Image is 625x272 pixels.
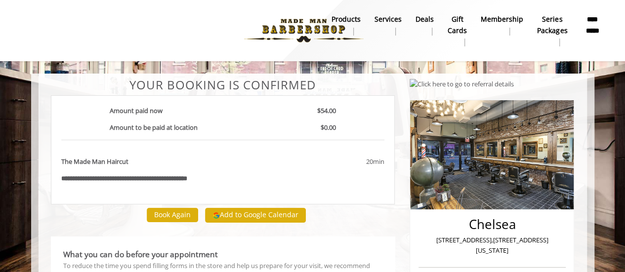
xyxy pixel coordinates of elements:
[410,79,514,89] img: Click here to go to referral details
[317,106,336,115] b: $54.00
[332,14,361,25] b: products
[205,208,306,223] button: Add to Google Calendar
[421,217,563,232] h2: Chelsea
[448,14,467,36] b: gift cards
[63,249,218,260] b: What you can do before your appointment
[416,14,434,25] b: Deals
[325,12,368,38] a: Productsproducts
[537,14,567,36] b: Series packages
[110,123,198,132] b: Amount to be paid at location
[51,78,395,91] center: Your Booking is confirmed
[61,156,128,167] b: The Made Man Haircut
[110,106,163,115] b: Amount paid now
[474,12,530,38] a: MembershipMembership
[481,14,523,25] b: Membership
[368,12,409,38] a: ServicesServices
[147,208,198,222] button: Book Again
[421,235,563,256] p: [STREET_ADDRESS],[STREET_ADDRESS][US_STATE]
[441,12,474,49] a: Gift cardsgift cards
[530,12,574,49] a: Series packagesSeries packages
[409,12,441,38] a: DealsDeals
[236,3,372,58] img: Made Man Barbershop logo
[287,156,384,167] div: 20min
[375,14,402,25] b: Services
[321,123,336,132] b: $0.00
